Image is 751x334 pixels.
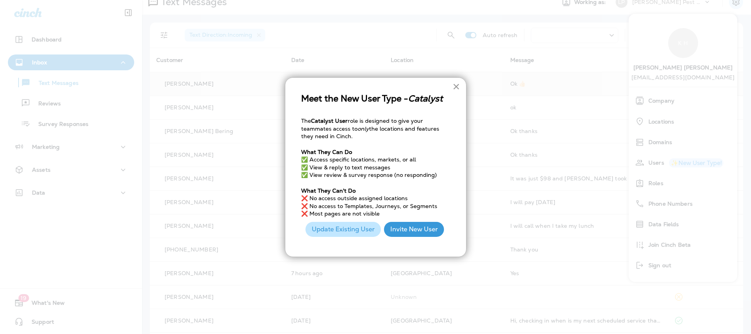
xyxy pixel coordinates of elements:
[301,125,441,140] span: the locations and features they need in Cinch.
[301,210,450,218] p: ❌ Most pages are not visible
[358,125,369,132] em: only
[408,93,443,104] em: Catalyst
[305,222,381,237] button: Update Existing User
[301,171,450,179] p: ✅ View review & survey response (no responding)
[301,164,450,172] p: ✅ View & reply to text messages
[301,195,450,203] p: ❌ No access outside assigned locations
[311,117,348,124] strong: Catalyst User
[453,80,460,93] button: Close
[301,148,352,156] strong: What They Can Do
[301,203,450,210] p: ❌ No access to Templates, Journeys, or Segments
[301,117,311,124] span: The
[301,187,356,194] strong: What They Can't Do
[301,117,425,132] span: role is designed to give your teammates access to
[384,222,444,237] button: Invite New User
[301,93,408,104] span: Meet the New User Type -
[301,156,450,164] p: ✅ Access specific locations, markets, or all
